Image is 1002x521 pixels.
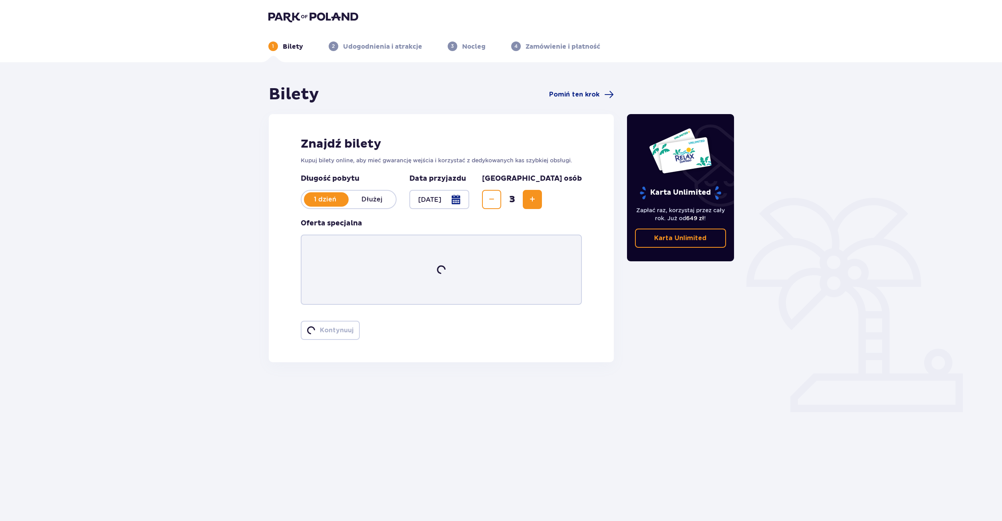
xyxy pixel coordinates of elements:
h2: Znajdź bilety [301,136,582,152]
p: 4 [514,43,518,50]
p: Dłużej [349,195,396,204]
img: loader [435,263,448,276]
p: [GEOGRAPHIC_DATA] osób [482,174,582,184]
h1: Bilety [269,85,319,105]
button: loaderKontynuuj [301,321,360,340]
img: Park of Poland logo [268,11,358,22]
p: Oferta specjalna [301,219,362,228]
p: Zapłać raz, korzystaj przez cały rok. Już od ! [635,206,726,222]
p: Zamówienie i płatność [526,42,600,51]
a: Karta Unlimited [635,229,726,248]
p: Kupuj bilety online, aby mieć gwarancję wejścia i korzystać z dedykowanych kas szybkiej obsługi. [301,156,582,164]
button: Increase [523,190,542,209]
p: 1 [272,43,274,50]
p: 2 [332,43,335,50]
span: 649 zł [686,215,704,221]
p: Długość pobytu [301,174,397,184]
p: 3 [451,43,454,50]
p: Karta Unlimited [639,186,722,200]
span: Pomiń ten krok [549,90,599,99]
p: Bilety [283,42,303,51]
button: Decrease [482,190,501,209]
span: 3 [503,193,521,205]
p: 1 dzień [302,195,349,204]
p: Data przyjazdu [409,174,466,184]
p: Karta Unlimited [654,234,706,243]
p: Nocleg [462,42,486,51]
a: Pomiń ten krok [549,90,614,99]
p: Udogodnienia i atrakcje [343,42,422,51]
p: Kontynuuj [320,326,353,335]
img: loader [306,325,316,335]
